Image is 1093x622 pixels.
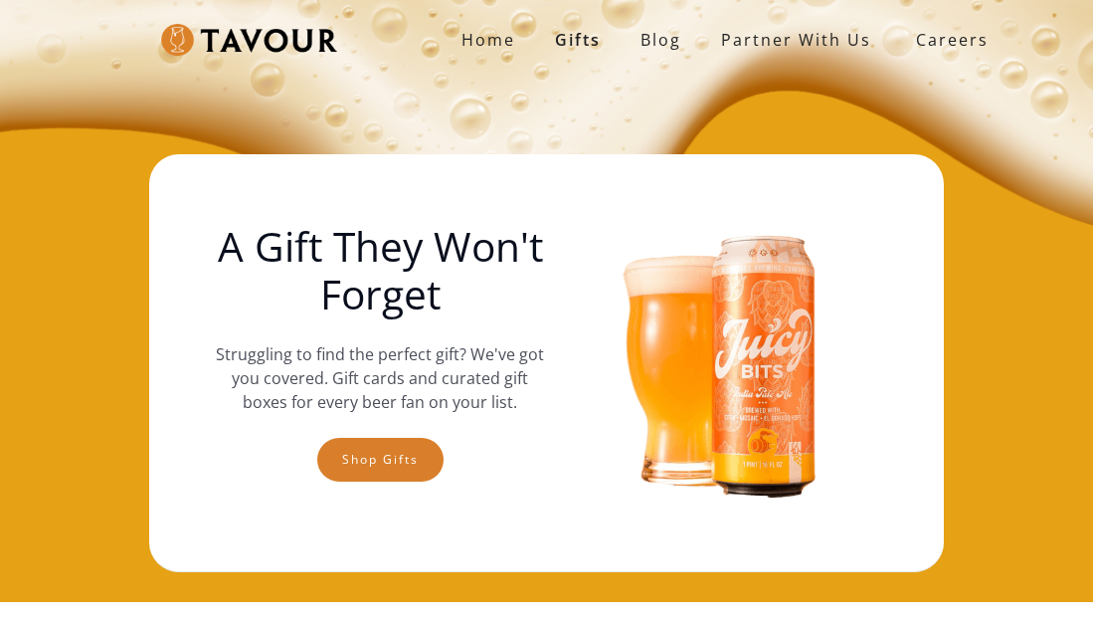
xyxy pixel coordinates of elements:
[211,223,549,318] h1: A Gift They Won't Forget
[442,20,535,60] a: Home
[461,29,515,51] strong: Home
[317,438,444,482] a: Shop gifts
[701,20,891,60] a: partner with us
[891,12,1003,68] a: Careers
[621,20,701,60] a: Blog
[916,20,989,60] strong: Careers
[535,20,621,60] a: Gifts
[211,342,549,414] p: Struggling to find the perfect gift? We've got you covered. Gift cards and curated gift boxes for...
